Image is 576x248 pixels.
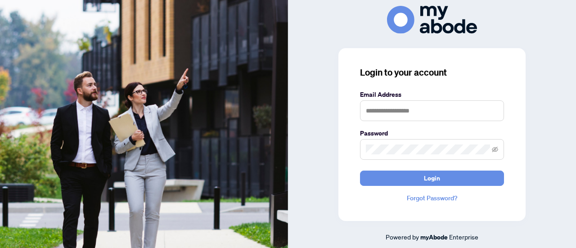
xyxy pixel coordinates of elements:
img: ma-logo [387,6,477,33]
label: Password [360,128,504,138]
span: Login [424,171,440,185]
span: eye-invisible [492,146,498,153]
button: Login [360,171,504,186]
label: Email Address [360,90,504,99]
a: myAbode [420,232,448,242]
span: Powered by [386,233,419,241]
h3: Login to your account [360,66,504,79]
a: Forgot Password? [360,193,504,203]
span: Enterprise [449,233,478,241]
